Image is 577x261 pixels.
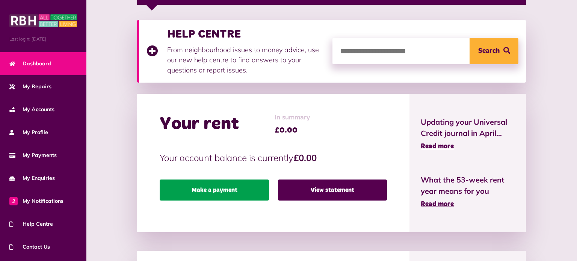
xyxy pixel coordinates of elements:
[478,38,500,64] span: Search
[160,151,387,164] p: Your account balance is currently
[421,174,515,210] a: What the 53-week rent year means for you Read more
[9,13,77,28] img: MyRBH
[421,201,454,208] span: Read more
[9,83,51,91] span: My Repairs
[421,174,515,197] span: What the 53-week rent year means for you
[160,113,239,135] h2: Your rent
[167,45,325,75] p: From neighbourhood issues to money advice, use our new help centre to find answers to your questi...
[278,180,387,201] a: View statement
[9,197,63,205] span: My Notifications
[470,38,518,64] button: Search
[9,60,51,68] span: Dashboard
[421,116,515,139] span: Updating your Universal Credit journal in April...
[421,143,454,150] span: Read more
[9,128,48,136] span: My Profile
[160,180,269,201] a: Make a payment
[9,197,18,205] span: 2
[9,106,54,113] span: My Accounts
[9,220,53,228] span: Help Centre
[293,152,317,163] strong: £0.00
[167,27,325,41] h3: HELP CENTRE
[9,243,50,251] span: Contact Us
[421,116,515,152] a: Updating your Universal Credit journal in April... Read more
[9,174,55,182] span: My Enquiries
[275,113,310,123] span: In summary
[9,151,57,159] span: My Payments
[9,36,77,42] span: Last login: [DATE]
[275,125,310,136] span: £0.00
